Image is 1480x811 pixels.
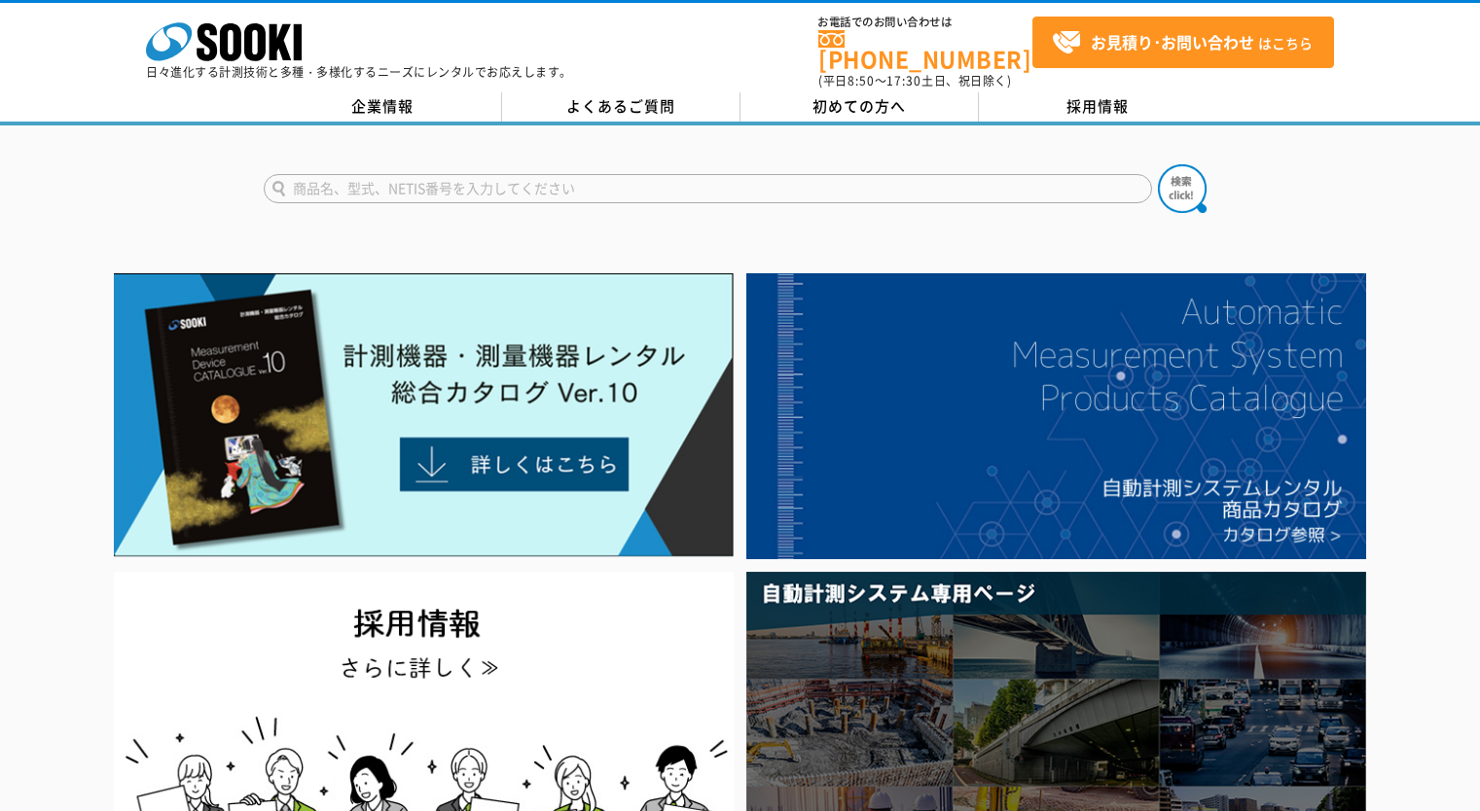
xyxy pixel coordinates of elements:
span: 17:30 [886,72,921,89]
a: よくあるご質問 [502,92,740,122]
input: 商品名、型式、NETIS番号を入力してください [264,174,1152,203]
span: (平日 ～ 土日、祝日除く) [818,72,1011,89]
span: お電話でのお問い合わせは [818,17,1032,28]
a: 初めての方へ [740,92,979,122]
span: はこちら [1052,28,1313,57]
a: [PHONE_NUMBER] [818,30,1032,70]
strong: お見積り･お問い合わせ [1091,30,1254,53]
span: 8:50 [848,72,875,89]
img: 自動計測システムカタログ [746,273,1366,559]
span: 初めての方へ [812,95,906,117]
a: 採用情報 [979,92,1217,122]
a: お見積り･お問い合わせはこちら [1032,17,1334,68]
img: Catalog Ver10 [114,273,734,557]
img: btn_search.png [1158,164,1207,213]
a: 企業情報 [264,92,502,122]
p: 日々進化する計測技術と多種・多様化するニーズにレンタルでお応えします。 [146,66,572,78]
